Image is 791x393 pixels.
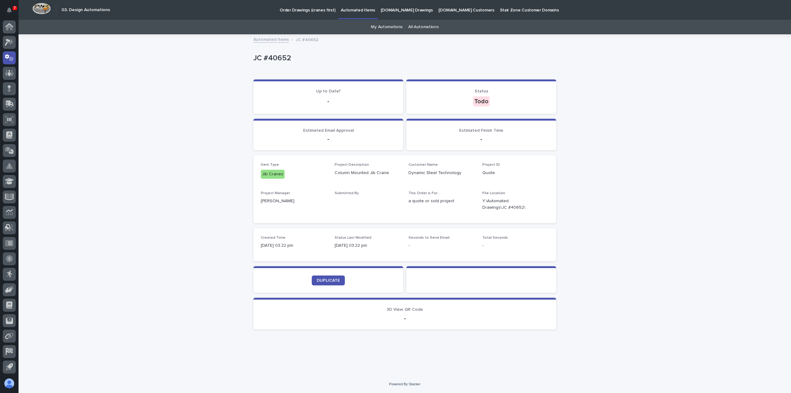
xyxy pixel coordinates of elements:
[296,36,318,43] p: JC #40652
[335,242,401,249] p: [DATE] 03:22 pm
[335,163,369,167] span: Project Description
[482,170,549,176] p: Quote
[61,7,110,13] h2: 03. Design Automations
[261,163,279,167] span: Item Type
[261,315,549,322] p: -
[475,89,488,93] span: Status
[8,7,16,17] div: Notifications7
[389,382,420,386] a: Powered By Stacker
[408,170,475,176] p: Dynamic Steel Technology
[261,170,285,179] div: Jib Cranes
[408,236,450,240] span: Seconds to Send Email
[3,377,16,390] button: users-avatar
[261,98,396,105] p: -
[482,236,508,240] span: Total Seconds
[335,191,359,195] span: Submitted By
[261,236,286,240] span: Created Time
[317,278,340,283] span: DUPLICATE
[335,236,371,240] span: Status Last Modified
[335,170,401,176] p: Column Mounted Jib Crane
[408,191,440,195] span: This Order is For...
[408,163,438,167] span: Customer Name
[459,128,503,133] span: Estimated Finish Time
[32,3,51,14] img: Workspace Logo
[261,198,327,204] p: [PERSON_NAME]
[482,163,500,167] span: Project ID
[261,191,290,195] span: Project Manager
[387,307,423,312] span: 3D View QR Code
[473,96,490,106] div: Todo
[482,242,549,249] p: -
[261,135,396,143] p: -
[414,135,549,143] p: -
[316,89,341,93] span: Up to Date?
[253,54,554,63] p: JC #40652
[408,242,475,249] p: -
[482,198,534,211] : Y:\Automated Drawings\JC #40652\
[482,191,505,195] span: File Location
[14,6,16,10] p: 7
[408,198,475,204] p: a quote or sold project
[253,36,289,43] a: Automated Items
[408,20,438,34] a: All Automations
[261,242,327,249] p: [DATE] 03:22 pm
[312,276,345,285] a: DUPLICATE
[303,128,354,133] span: Estimated Email Approval
[3,4,16,17] button: Notifications
[371,20,403,34] a: My Automations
